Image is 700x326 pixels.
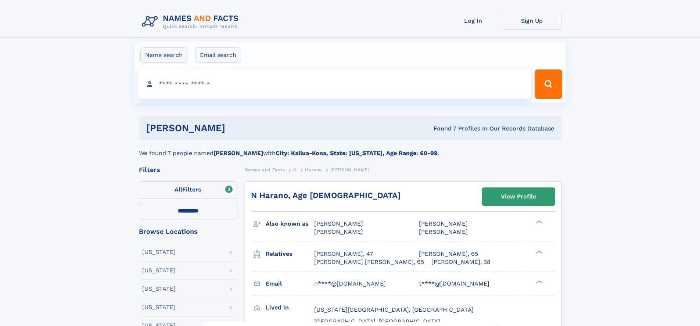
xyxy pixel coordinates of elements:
a: [PERSON_NAME], 65 [419,250,478,258]
a: H [293,165,297,174]
label: Filters [139,181,237,199]
b: City: Kailua-Kona, State: [US_STATE], Age Range: 60-99 [276,150,438,157]
div: Browse Locations [139,228,237,235]
input: search input [138,69,532,99]
h3: Lived in [266,301,314,314]
span: Harano [305,167,322,172]
img: Logo Names and Facts [139,12,245,32]
span: H [293,167,297,172]
a: Names and Facts [245,165,285,174]
h3: Relatives [266,248,314,260]
span: All [175,186,182,193]
div: ❯ [534,279,543,284]
span: [PERSON_NAME] [314,228,363,235]
div: [US_STATE] [142,304,176,310]
a: [PERSON_NAME], 47 [314,250,373,258]
div: ❯ [534,250,543,254]
h3: Also known as [266,218,314,230]
a: Harano [305,165,322,174]
div: [US_STATE] [142,286,176,292]
button: Search Button [535,69,562,99]
span: [US_STATE][GEOGRAPHIC_DATA], [GEOGRAPHIC_DATA] [314,306,474,313]
span: [PERSON_NAME] [314,220,363,227]
div: We found 7 people named with . [139,140,561,158]
h1: [PERSON_NAME] [146,123,330,133]
b: [PERSON_NAME] [213,150,263,157]
span: [PERSON_NAME] [330,167,370,172]
span: [PERSON_NAME] [419,220,468,227]
div: Found 7 Profiles In Our Records Database [329,125,554,133]
a: [PERSON_NAME], 38 [431,258,491,266]
label: Email search [195,47,241,63]
h3: Email [266,277,314,290]
a: Log In [444,12,503,30]
span: [GEOGRAPHIC_DATA], [GEOGRAPHIC_DATA] [314,318,440,325]
a: N Harano, Age [DEMOGRAPHIC_DATA] [251,191,401,200]
div: [US_STATE] [142,268,176,273]
div: View Profile [501,188,536,205]
div: ❯ [534,220,543,225]
span: [PERSON_NAME] [419,228,468,235]
a: View Profile [482,188,555,205]
a: Sign Up [503,12,561,30]
a: [PERSON_NAME] [PERSON_NAME], 65 [314,258,424,266]
div: Filters [139,166,237,173]
label: Name search [140,47,187,63]
div: [US_STATE] [142,249,176,255]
